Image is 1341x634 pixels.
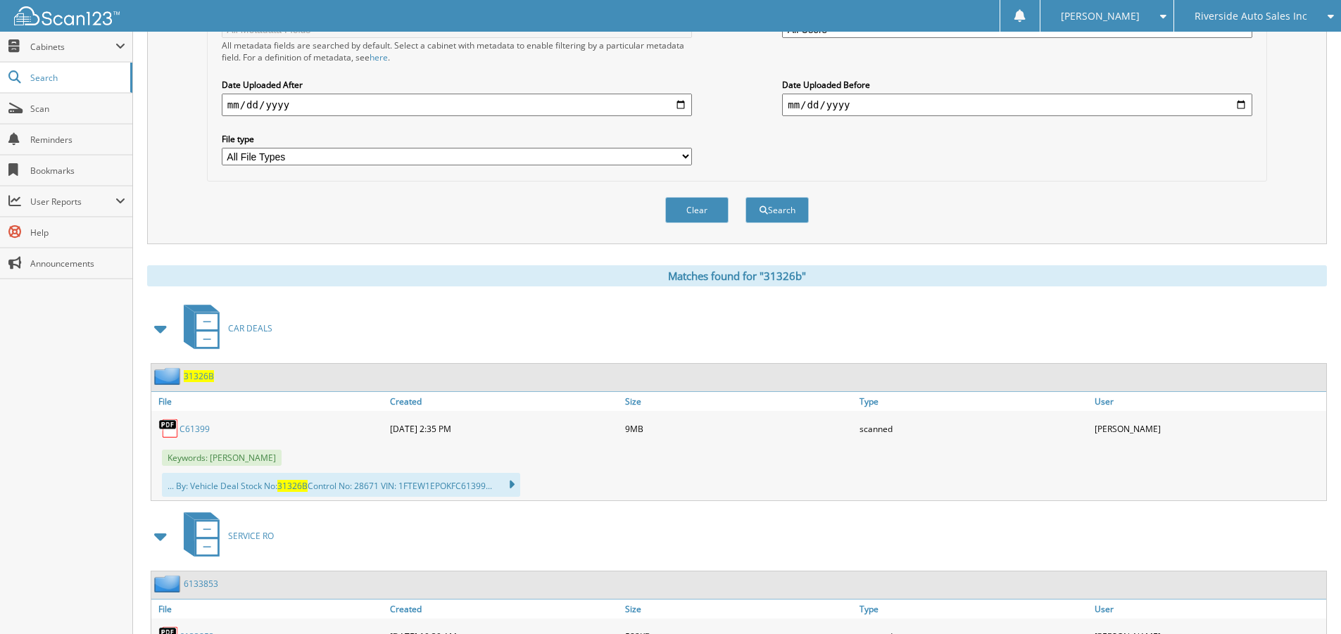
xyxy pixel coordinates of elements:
label: Date Uploaded After [222,79,692,91]
a: CAR DEALS [175,300,272,356]
button: Clear [665,197,729,223]
a: 31326B [184,370,214,382]
span: Announcements [30,258,125,270]
span: User Reports [30,196,115,208]
span: [PERSON_NAME] [1061,12,1140,20]
a: File [151,600,386,619]
div: [DATE] 2:35 PM [386,414,622,443]
span: CAR DEALS [228,322,272,334]
a: Size [622,600,857,619]
div: [PERSON_NAME] [1091,414,1326,443]
a: Size [622,392,857,411]
label: Date Uploaded Before [782,79,1252,91]
div: All metadata fields are searched by default. Select a cabinet with metadata to enable filtering b... [222,39,692,63]
a: Created [386,600,622,619]
span: Keywords: [PERSON_NAME] [162,450,282,466]
span: Search [30,72,123,84]
span: 31326B [277,480,308,492]
a: File [151,392,386,411]
iframe: Chat Widget [1271,566,1341,634]
label: File type [222,133,692,145]
span: Reminders [30,134,125,146]
span: Riverside Auto Sales Inc [1195,12,1307,20]
a: User [1091,392,1326,411]
span: Help [30,227,125,239]
img: folder2.png [154,367,184,385]
span: Bookmarks [30,165,125,177]
a: C61399 [180,423,210,435]
span: Cabinets [30,41,115,53]
a: here [370,51,388,63]
div: scanned [856,414,1091,443]
a: Created [386,392,622,411]
span: Scan [30,103,125,115]
div: 9MB [622,414,857,443]
a: Type [856,600,1091,619]
button: Search [745,197,809,223]
img: folder2.png [154,575,184,592]
div: ... By: Vehicle Deal Stock No: Control No: 28671 VIN: 1FTEW1EPOKFC61399... [162,473,520,497]
span: SERVICE RO [228,530,274,542]
img: scan123-logo-white.svg [14,6,120,25]
input: end [782,94,1252,116]
input: start [222,94,692,116]
div: Matches found for "31326b" [147,265,1327,286]
img: PDF.png [158,418,180,439]
a: 6133853 [184,578,218,590]
a: User [1091,600,1326,619]
a: SERVICE RO [175,508,274,564]
a: Type [856,392,1091,411]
